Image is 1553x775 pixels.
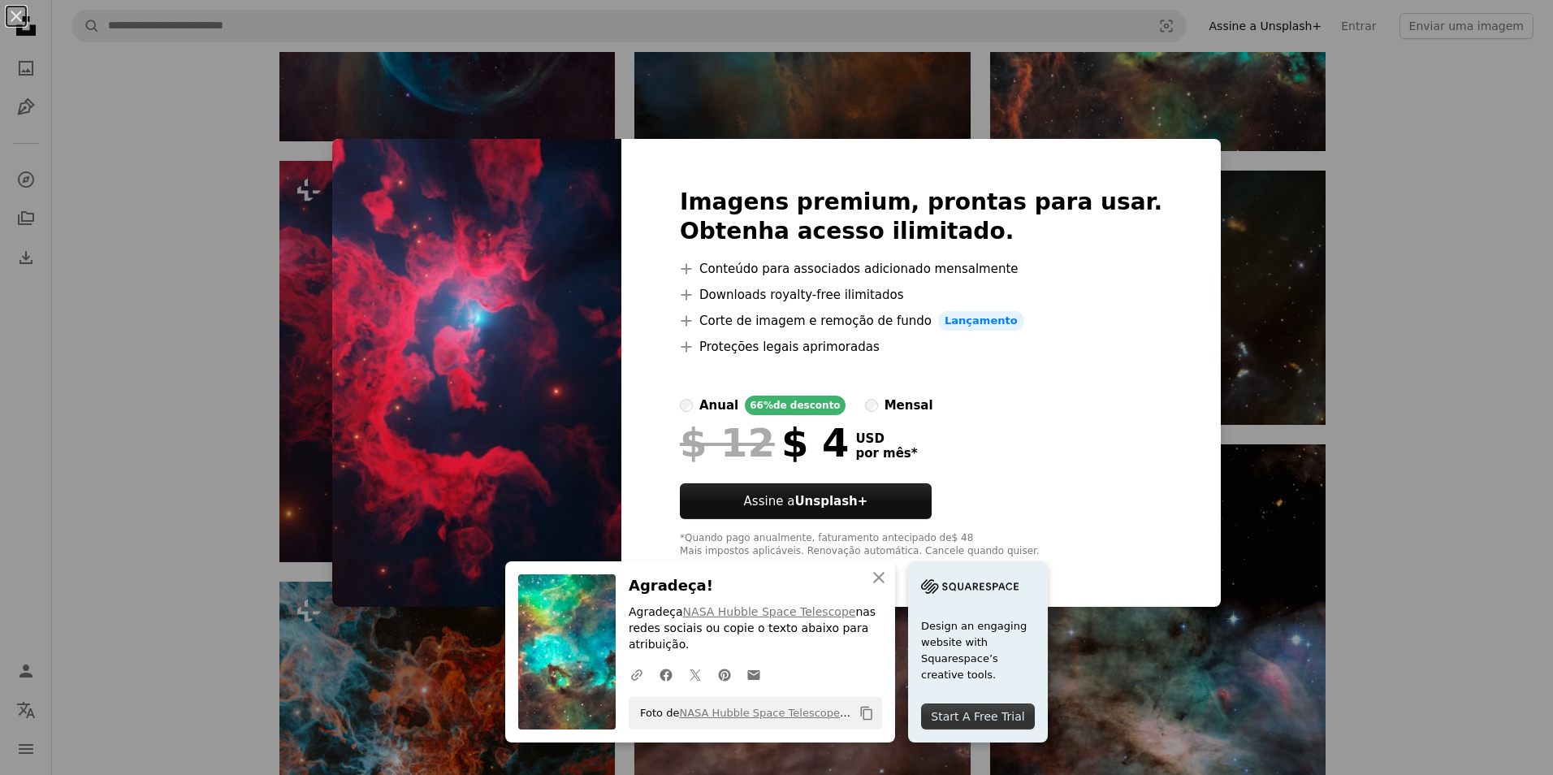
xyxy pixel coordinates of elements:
input: anual66%de desconto [680,399,693,412]
div: *Quando pago anualmente, faturamento antecipado de $ 48 Mais impostos aplicáveis. Renovação autom... [680,532,1162,558]
strong: Unsplash+ [794,494,867,509]
div: mensal [885,396,933,415]
div: 66% de desconto [745,396,845,415]
li: Conteúdo para associados adicionado mensalmente [680,259,1162,279]
span: $ 12 [680,422,775,464]
span: USD [855,431,917,446]
h3: Agradeça! [629,574,882,598]
div: anual [699,396,738,415]
a: Compartilhar no Pinterest [710,658,739,691]
li: Downloads royalty-free ilimitados [680,285,1162,305]
span: Design an engaging website with Squarespace’s creative tools. [921,618,1035,683]
button: Copiar para a área de transferência [853,699,880,727]
a: Compartilhar no Facebook [651,658,681,691]
span: Lançamento [938,311,1024,331]
img: premium_photo-1664037539510-826bbf2728d3 [332,139,621,607]
div: Start A Free Trial [921,704,1035,730]
a: NASA Hubble Space Telescope [683,605,856,618]
a: NASA Hubble Space Telescope [679,707,850,719]
img: file-1705255347840-230a6ab5bca9image [921,574,1019,599]
h2: Imagens premium, prontas para usar. Obtenha acesso ilimitado. [680,188,1162,246]
button: Assine aUnsplash+ [680,483,932,519]
span: por mês * [855,446,917,461]
li: Proteções legais aprimoradas [680,337,1162,357]
input: mensal [865,399,878,412]
a: Compartilhar no Twitter [681,658,710,691]
a: Compartilhar por e-mail [739,658,768,691]
div: $ 4 [680,422,849,464]
span: Foto de na [632,700,853,726]
p: Agradeça nas redes sociais ou copie o texto abaixo para atribuição. [629,604,882,653]
li: Corte de imagem e remoção de fundo [680,311,1162,331]
a: Design an engaging website with Squarespace’s creative tools.Start A Free Trial [908,561,1048,743]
